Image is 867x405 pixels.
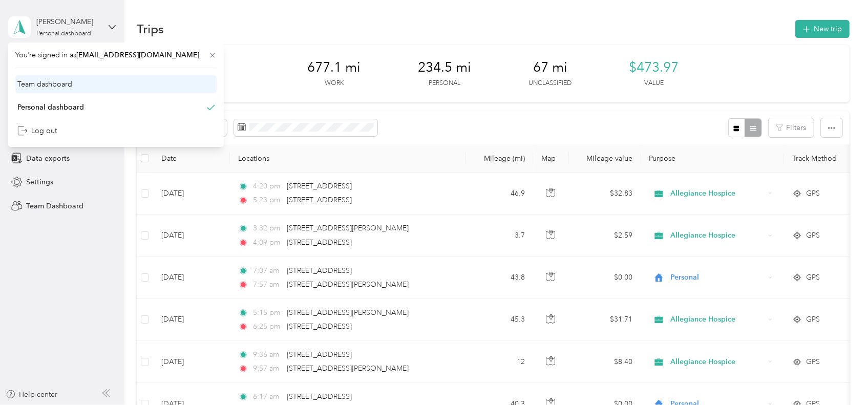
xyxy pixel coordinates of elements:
[466,215,533,257] td: 3.7
[153,144,230,173] th: Date
[629,59,679,76] span: $473.97
[287,196,352,204] span: [STREET_ADDRESS]
[287,266,352,275] span: [STREET_ADDRESS]
[253,349,282,360] span: 9:36 am
[253,279,282,290] span: 7:57 am
[325,79,344,88] p: Work
[253,391,282,402] span: 6:17 am
[784,144,856,173] th: Track Method
[36,16,100,27] div: [PERSON_NAME]
[641,144,784,173] th: Purpose
[253,223,282,234] span: 3:32 pm
[429,79,460,88] p: Personal
[253,265,282,276] span: 7:07 am
[287,280,409,289] span: [STREET_ADDRESS][PERSON_NAME]
[533,144,569,173] th: Map
[15,50,217,60] span: You’re signed in as
[810,348,867,405] iframe: Everlance-gr Chat Button Frame
[569,215,641,257] td: $2.59
[76,51,199,59] span: [EMAIL_ADDRESS][DOMAIN_NAME]
[671,230,765,241] span: Allegiance Hospice
[644,79,664,88] p: Value
[153,257,230,299] td: [DATE]
[253,181,282,192] span: 4:20 pm
[287,308,409,317] span: [STREET_ADDRESS][PERSON_NAME]
[287,364,409,373] span: [STREET_ADDRESS][PERSON_NAME]
[26,177,53,187] span: Settings
[137,24,164,34] h1: Trips
[569,144,641,173] th: Mileage value
[569,257,641,299] td: $0.00
[569,341,641,383] td: $8.40
[153,341,230,383] td: [DATE]
[466,257,533,299] td: 43.8
[806,272,820,283] span: GPS
[795,20,850,38] button: New trip
[26,153,70,164] span: Data exports
[153,299,230,341] td: [DATE]
[671,356,765,368] span: Allegiance Hospice
[253,321,282,332] span: 6:25 pm
[287,350,352,359] span: [STREET_ADDRESS]
[466,341,533,383] td: 12
[806,230,820,241] span: GPS
[26,201,83,211] span: Team Dashboard
[287,182,352,190] span: [STREET_ADDRESS]
[287,224,409,232] span: [STREET_ADDRESS][PERSON_NAME]
[17,125,57,136] div: Log out
[153,173,230,215] td: [DATE]
[671,188,765,199] span: Allegiance Hospice
[418,59,471,76] span: 234.5 mi
[287,392,352,401] span: [STREET_ADDRESS]
[253,195,282,206] span: 5:23 pm
[569,299,641,341] td: $31.71
[307,59,361,76] span: 677.1 mi
[287,238,352,247] span: [STREET_ADDRESS]
[287,322,352,331] span: [STREET_ADDRESS]
[253,363,282,374] span: 9:57 am
[466,299,533,341] td: 45.3
[253,237,282,248] span: 4:09 pm
[6,389,58,400] button: Help center
[466,173,533,215] td: 46.9
[36,31,91,37] div: Personal dashboard
[569,173,641,215] td: $32.83
[153,215,230,257] td: [DATE]
[230,144,466,173] th: Locations
[17,102,84,113] div: Personal dashboard
[528,79,572,88] p: Unclassified
[671,314,765,325] span: Allegiance Hospice
[671,272,765,283] span: Personal
[806,188,820,199] span: GPS
[17,79,72,90] div: Team dashboard
[806,314,820,325] span: GPS
[769,118,814,137] button: Filters
[806,356,820,368] span: GPS
[533,59,567,76] span: 67 mi
[253,307,282,318] span: 5:15 pm
[466,144,533,173] th: Mileage (mi)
